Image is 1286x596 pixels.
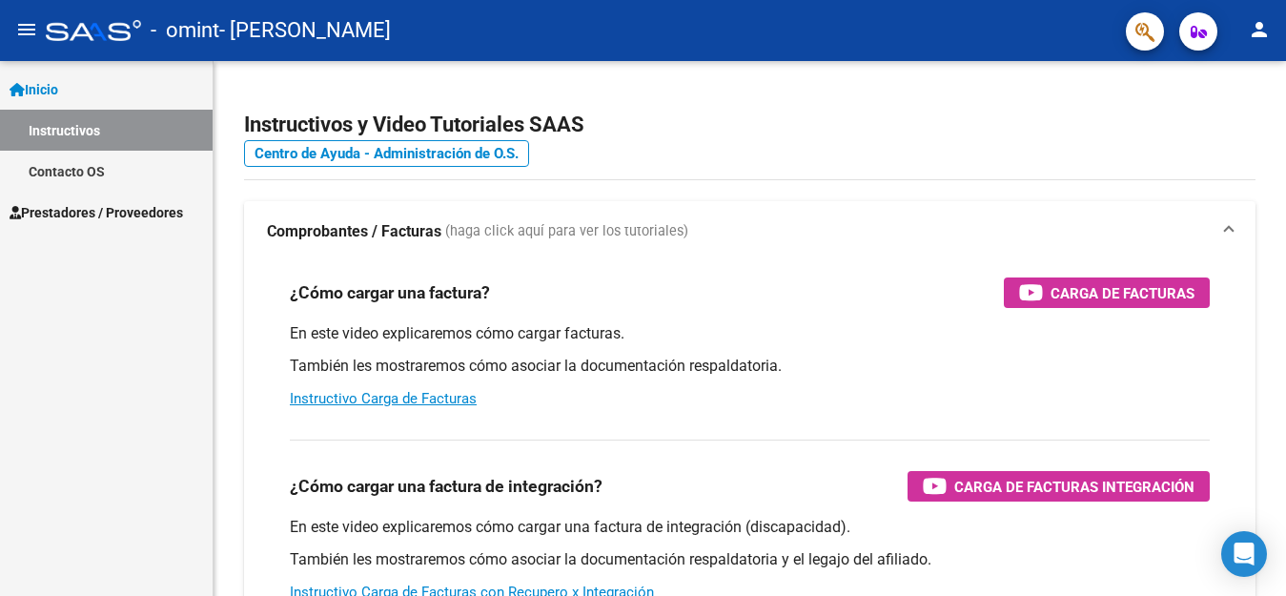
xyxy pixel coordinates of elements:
mat-icon: menu [15,18,38,41]
h3: ¿Cómo cargar una factura? [290,279,490,306]
span: Carga de Facturas [1051,281,1194,305]
span: Inicio [10,79,58,100]
h3: ¿Cómo cargar una factura de integración? [290,473,602,500]
p: También les mostraremos cómo asociar la documentación respaldatoria. [290,356,1210,377]
span: (haga click aquí para ver los tutoriales) [445,221,688,242]
span: - omint [151,10,219,51]
a: Instructivo Carga de Facturas [290,390,477,407]
span: - [PERSON_NAME] [219,10,391,51]
p: También les mostraremos cómo asociar la documentación respaldatoria y el legajo del afiliado. [290,549,1210,570]
button: Carga de Facturas Integración [908,471,1210,502]
h2: Instructivos y Video Tutoriales SAAS [244,107,1255,143]
strong: Comprobantes / Facturas [267,221,441,242]
mat-icon: person [1248,18,1271,41]
mat-expansion-panel-header: Comprobantes / Facturas (haga click aquí para ver los tutoriales) [244,201,1255,262]
span: Prestadores / Proveedores [10,202,183,223]
button: Carga de Facturas [1004,277,1210,308]
p: En este video explicaremos cómo cargar una factura de integración (discapacidad). [290,517,1210,538]
a: Centro de Ayuda - Administración de O.S. [244,140,529,167]
span: Carga de Facturas Integración [954,475,1194,499]
div: Open Intercom Messenger [1221,531,1267,577]
p: En este video explicaremos cómo cargar facturas. [290,323,1210,344]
